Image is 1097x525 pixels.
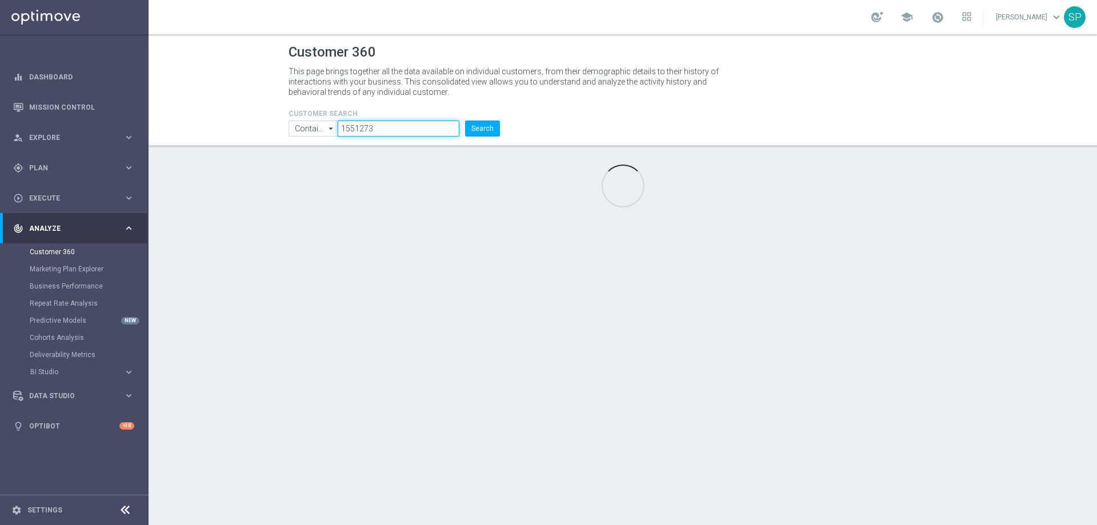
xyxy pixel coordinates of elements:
[123,132,134,143] i: keyboard_arrow_right
[289,110,500,118] h4: CUSTOMER SEARCH
[30,329,147,346] div: Cohorts Analysis
[995,9,1064,26] a: [PERSON_NAME]keyboard_arrow_down
[30,350,119,359] a: Deliverability Metrics
[13,194,135,203] button: play_circle_outline Execute keyboard_arrow_right
[13,223,123,234] div: Analyze
[30,278,147,295] div: Business Performance
[13,133,23,143] i: person_search
[29,165,123,171] span: Plan
[29,195,123,202] span: Execute
[326,121,337,136] i: arrow_drop_down
[465,121,500,137] button: Search
[13,224,135,233] button: track_changes Analyze keyboard_arrow_right
[29,92,134,122] a: Mission Control
[30,368,112,375] span: BI Studio
[13,133,135,142] button: person_search Explore keyboard_arrow_right
[13,422,135,431] button: lightbulb Optibot +10
[123,193,134,203] i: keyboard_arrow_right
[13,62,134,92] div: Dashboard
[30,346,147,363] div: Deliverability Metrics
[119,422,134,430] div: +10
[13,193,23,203] i: play_circle_outline
[30,363,147,380] div: BI Studio
[123,390,134,401] i: keyboard_arrow_right
[30,316,119,325] a: Predictive Models
[29,411,119,441] a: Optibot
[13,421,23,431] i: lightbulb
[123,367,134,378] i: keyboard_arrow_right
[13,411,134,441] div: Optibot
[289,121,338,137] input: Contains
[13,223,23,234] i: track_changes
[13,103,135,112] button: Mission Control
[289,44,957,61] h1: Customer 360
[30,295,147,312] div: Repeat Rate Analysis
[900,11,913,23] span: school
[13,72,23,82] i: equalizer
[30,367,135,376] button: BI Studio keyboard_arrow_right
[30,247,119,257] a: Customer 360
[11,505,22,515] i: settings
[27,507,62,514] a: Settings
[123,223,134,234] i: keyboard_arrow_right
[29,62,134,92] a: Dashboard
[30,333,119,342] a: Cohorts Analysis
[13,163,135,173] button: gps_fixed Plan keyboard_arrow_right
[121,317,139,324] div: NEW
[13,73,135,82] button: equalizer Dashboard
[30,243,147,261] div: Customer 360
[30,299,119,308] a: Repeat Rate Analysis
[30,261,147,278] div: Marketing Plan Explorer
[13,391,135,400] button: Data Studio keyboard_arrow_right
[29,225,123,232] span: Analyze
[13,193,123,203] div: Execute
[29,134,123,141] span: Explore
[289,66,728,97] p: This page brings together all the data available on individual customers, from their demographic ...
[1050,11,1063,23] span: keyboard_arrow_down
[29,392,123,399] span: Data Studio
[13,163,23,173] i: gps_fixed
[13,133,123,143] div: Explore
[13,391,123,401] div: Data Studio
[30,282,119,291] a: Business Performance
[1064,6,1086,28] div: SP
[30,312,147,329] div: Predictive Models
[30,368,123,375] div: BI Studio
[123,162,134,173] i: keyboard_arrow_right
[13,92,134,122] div: Mission Control
[13,163,123,173] div: Plan
[30,264,119,274] a: Marketing Plan Explorer
[338,121,459,137] input: Enter CID, Email, name or phone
